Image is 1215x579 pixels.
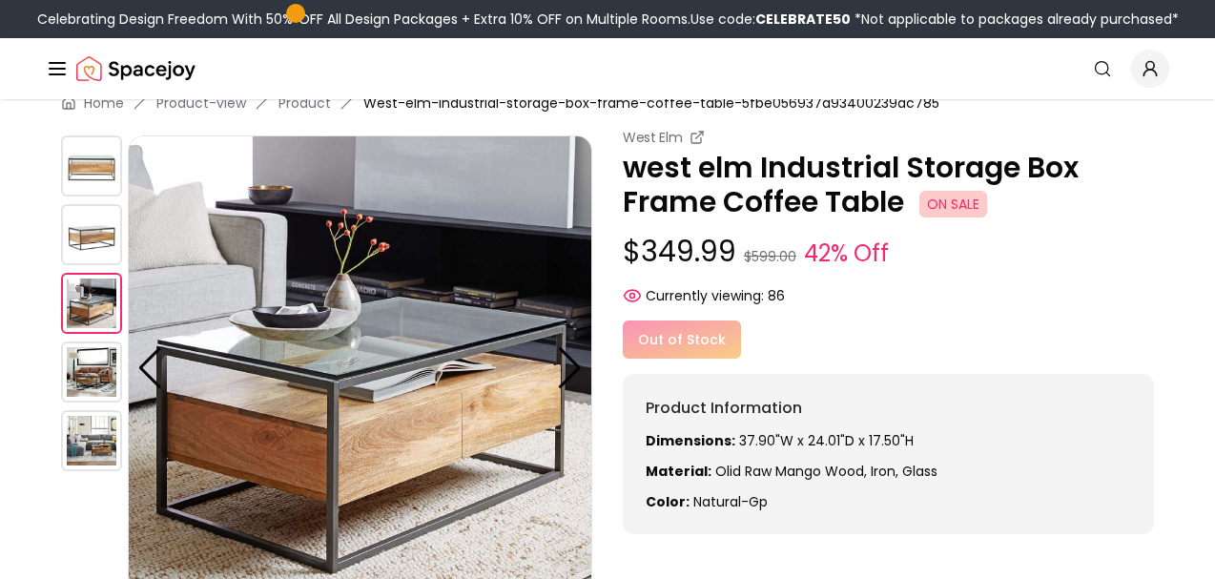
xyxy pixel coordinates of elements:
img: Spacejoy Logo [76,50,196,88]
img: https://storage.googleapis.com/spacejoy-main/assets/5fbe056937a93400239ac785/product_4_4oh30km4opg8 [61,410,122,471]
strong: Color: [646,492,690,511]
strong: Material: [646,462,711,481]
span: *Not applicable to packages already purchased* [851,10,1179,29]
p: west elm Industrial Storage Box Frame Coffee Table [623,151,1154,219]
a: Product-view [156,93,246,113]
span: West-elm-industrial-storage-box-frame-coffee-table-5fbe056937a93400239ac785 [363,93,939,113]
span: Currently viewing: [646,286,764,305]
span: 86 [768,286,785,305]
span: ON SALE [919,191,987,217]
span: olid raw mango wood, Iron, glass [715,462,937,481]
h6: Product Information [646,397,1131,420]
p: $349.99 [623,235,1154,271]
small: 42% Off [804,237,889,271]
img: https://storage.googleapis.com/spacejoy-main/assets/5fbe056937a93400239ac785/product_1_g37alfk8540f [61,204,122,265]
b: CELEBRATE50 [755,10,851,29]
nav: Global [46,38,1169,99]
a: Spacejoy [76,50,196,88]
a: Home [84,93,124,113]
img: https://storage.googleapis.com/spacejoy-main/assets/5fbe056937a93400239ac785/product_2_n4ek1ijgbbo6 [61,273,122,334]
img: https://storage.googleapis.com/spacejoy-main/assets/5fbe056937a93400239ac785/product_0_mj6072nc593f [61,135,122,196]
img: https://storage.googleapis.com/spacejoy-main/assets/5fbe056937a93400239ac785/product_3_0c3hbn73hb507 [61,341,122,403]
small: West Elm [623,128,682,147]
p: 37.90"W x 24.01"D x 17.50"H [646,431,1131,450]
small: $599.00 [744,247,796,266]
div: Celebrating Design Freedom With 50% OFF All Design Packages + Extra 10% OFF on Multiple Rooms. [37,10,1179,29]
nav: breadcrumb [61,93,1154,113]
span: natural-gp [693,492,768,511]
span: Use code: [690,10,851,29]
a: Product [278,93,331,113]
strong: Dimensions: [646,431,735,450]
